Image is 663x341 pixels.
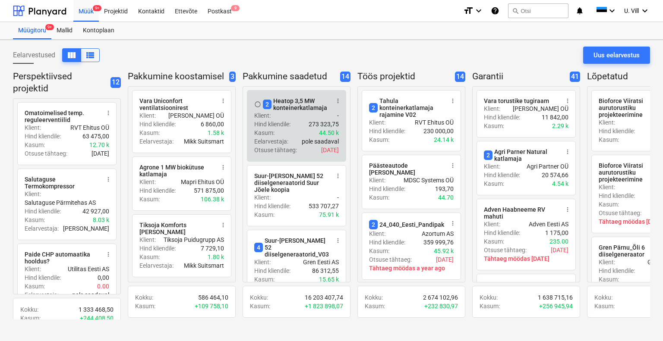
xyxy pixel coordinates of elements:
[449,220,456,227] span: more_vert
[70,123,109,132] p: RVT Ehitus OÜ
[455,72,465,82] span: 14
[254,202,290,210] p: Hind kliendile :
[552,122,568,130] p: 2.29 k
[302,137,339,146] p: pole saadaval
[620,300,663,341] iframe: Chat Widget
[13,71,107,95] p: Perspektiivsed projektid
[484,162,500,171] p: Klient :
[139,164,215,178] div: Agrone 1 MW biokütuse katlamaja
[369,97,444,118] div: Tahula konteinerkatlamaja rajamine V02
[13,22,51,39] div: Müügitoru
[72,291,109,299] p: pole saadaval
[92,149,109,158] p: [DATE]
[607,6,617,16] i: keyboard_arrow_down
[105,109,112,116] span: more_vert
[79,305,114,314] p: 1 333 468,50
[201,120,224,128] p: 6 860,00
[369,229,385,238] p: Klient :
[484,148,559,162] div: Agri Parner Natural katlamaja
[365,302,385,310] p: Kasum :
[369,238,405,247] p: Hind kliendile :
[97,282,109,291] p: 0.00
[128,71,226,83] p: Pakkumine koostamisel
[624,7,639,14] span: U. Vill
[337,111,339,120] p: -
[254,146,297,154] p: Otsuse tähtaeg :
[51,22,78,39] div: Mallid
[340,72,350,82] span: 14
[480,293,498,302] p: Kokku :
[423,127,454,135] p: 230 000,00
[25,176,100,190] div: Salutaguse Termokompressor
[139,244,176,253] p: Hind kliendile :
[542,113,568,122] p: 11 842,00
[82,207,109,216] p: 42 927,00
[254,258,271,266] p: Klient :
[423,238,454,247] p: 359 999,76
[139,195,160,203] p: Kasum :
[319,275,339,284] p: 15.65 k
[254,128,275,137] p: Kasum :
[309,202,339,210] p: 533 707,27
[254,120,290,128] p: Hind kliendile :
[620,300,663,341] div: Vestlusvidin
[335,237,341,244] span: more_vert
[80,314,114,322] p: + 244 408,50
[484,254,568,263] p: Tähtaeg möödas [DATE]
[25,190,41,198] p: Klient :
[98,273,109,282] p: 0,00
[423,293,458,302] p: 2 674 102,96
[484,113,520,122] p: Hind kliendile :
[640,6,650,16] i: keyboard_arrow_down
[369,247,389,255] p: Kasum :
[599,266,635,275] p: Hind kliendile :
[484,150,493,160] span: 2
[564,281,571,288] span: more_vert
[319,210,339,219] p: 75.91 k
[105,176,112,183] span: more_vert
[263,100,272,109] span: 2
[564,97,571,104] span: more_vert
[539,302,573,310] p: + 256 945,94
[538,293,573,302] p: 1 638 715,16
[422,229,454,238] p: Azortum AS
[472,71,566,83] p: Garantii
[201,244,224,253] p: 7 729,10
[13,22,51,39] a: Müügitoru9+
[25,273,61,282] p: Hind kliendile :
[369,118,385,127] p: Klient :
[484,220,500,228] p: Klient :
[82,132,109,141] p: 63 475,00
[254,172,329,193] div: Suur-[PERSON_NAME] 52 diiselgeneraatorid Suur Jõele koopia
[254,111,271,120] p: Klient :
[599,135,619,144] p: Kasum :
[583,47,650,64] button: Uus eelarvestus
[365,293,383,302] p: Kokku :
[369,193,389,202] p: Kasum :
[435,185,454,193] p: 193,70
[415,118,454,127] p: RVT Ehitus OÜ
[549,237,568,246] p: 235.00
[25,123,41,132] p: Klient :
[369,185,405,193] p: Hind kliendile :
[25,198,96,207] p: Salutaguse Pärmitehas AS
[434,135,454,144] p: 24.14 k
[599,118,615,127] p: Klient :
[449,162,456,169] span: more_vert
[594,302,615,310] p: Kasum :
[434,247,454,255] p: 45.92 k
[321,146,339,154] p: [DATE]
[599,200,619,209] p: Kasum :
[139,111,156,120] p: Klient :
[66,50,77,60] span: Kuva veergudena
[194,186,224,195] p: 571 875,00
[312,266,339,275] p: 86 312,55
[484,97,549,104] div: Vara torustike tugiraam
[369,103,378,113] span: 2
[594,293,612,302] p: Kokku :
[78,22,120,39] a: Kontoplaan
[484,179,504,188] p: Kasum :
[254,243,263,252] span: 4
[25,141,45,149] p: Kasum :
